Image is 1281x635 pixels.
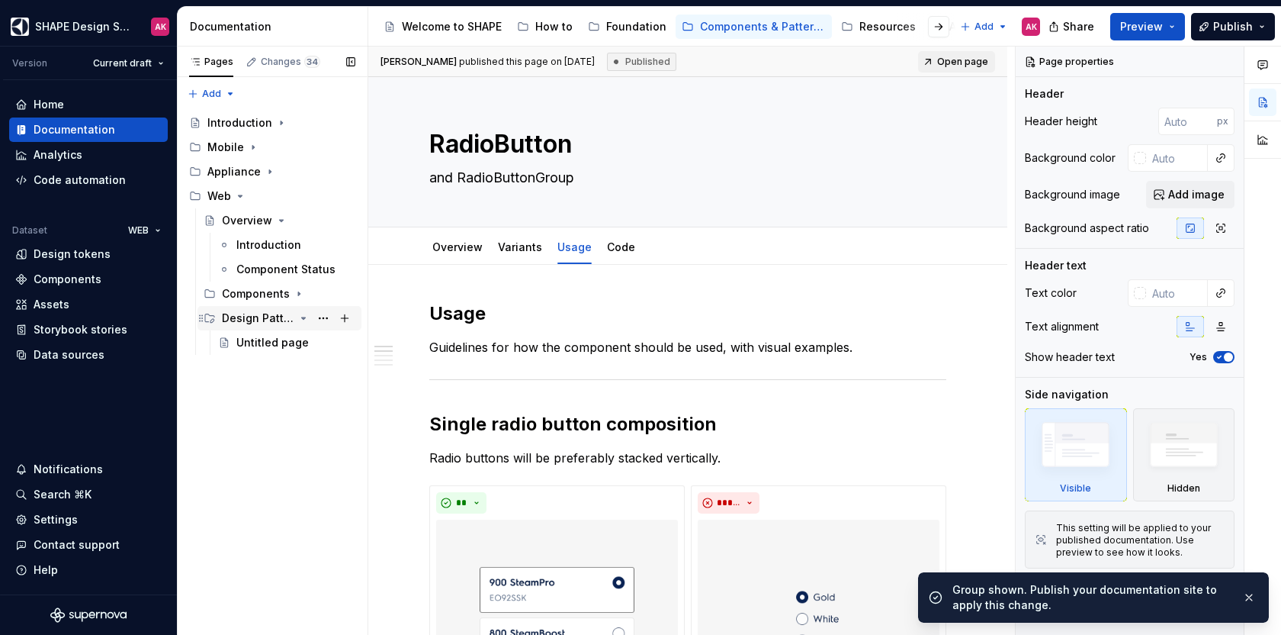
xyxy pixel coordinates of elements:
[183,184,361,208] div: Web
[34,462,103,477] div: Notifications
[9,343,168,367] a: Data sources
[9,533,168,557] button: Contact support
[1026,21,1037,33] div: AK
[12,57,47,69] div: Version
[492,230,548,263] div: Variants
[9,317,168,342] a: Storybook stories
[1025,187,1120,202] div: Background image
[222,213,272,228] div: Overview
[12,224,47,237] div: Dataset
[304,56,320,68] span: 34
[9,292,168,317] a: Assets
[1056,522,1225,559] div: This setting will be applied to your published documentation. Use preview to see how it looks.
[1191,13,1275,40] button: Publish
[601,230,641,263] div: Code
[1167,482,1200,495] div: Hidden
[1158,108,1217,135] input: Auto
[551,230,598,263] div: Usage
[34,272,101,287] div: Components
[34,347,104,363] div: Data sources
[236,237,301,253] div: Introduction
[1025,319,1099,334] div: Text alignment
[207,164,261,179] div: Appliance
[1133,408,1235,501] div: Hidden
[9,242,168,266] a: Design tokens
[835,15,922,39] a: Resources
[121,220,168,241] button: WEB
[9,92,168,117] a: Home
[1189,351,1207,363] label: Yes
[34,247,111,262] div: Design tokens
[1041,13,1104,40] button: Share
[183,160,361,184] div: Appliance
[607,240,635,253] a: Code
[212,330,361,355] a: Untitled page
[35,19,133,34] div: SHAPE Design System
[432,240,483,253] a: Overview
[498,240,542,253] a: Variants
[183,111,361,355] div: Page tree
[1146,181,1234,208] button: Add image
[183,135,361,160] div: Mobile
[700,19,826,34] div: Components & Patterns
[155,21,166,33] div: AK
[9,558,168,582] button: Help
[429,449,946,467] p: Radio buttons will be preferably stacked vertically.
[34,297,69,312] div: Assets
[34,562,58,578] div: Help
[1213,19,1253,34] span: Publish
[377,11,952,42] div: Page tree
[426,126,943,163] textarea: RadioButton
[859,19,916,34] div: Resources
[1025,408,1127,501] div: Visible
[222,311,294,326] div: Design Patterns
[34,97,64,112] div: Home
[34,122,115,137] div: Documentation
[183,111,361,135] a: Introduction
[974,21,994,33] span: Add
[918,51,995,73] a: Open page
[952,582,1230,613] div: Group shown. Publish your documentation site to apply this change.
[128,224,149,237] span: WEB
[197,208,361,233] a: Overview
[1146,279,1208,307] input: Auto
[9,118,168,142] a: Documentation
[1110,13,1185,40] button: Preview
[207,140,244,155] div: Mobile
[202,88,221,100] span: Add
[34,487,91,502] div: Search ⌘K
[429,412,946,437] h2: Single radio button composition
[1025,221,1149,236] div: Background aspect ratio
[236,262,335,277] div: Component Status
[34,537,120,553] div: Contact support
[557,240,592,253] a: Usage
[197,306,361,330] div: Design Patterns
[34,147,82,163] div: Analytics
[535,19,573,34] div: How to
[50,608,127,623] svg: Supernova Logo
[236,335,309,350] div: Untitled page
[402,19,502,34] div: Welcome to SHAPE
[93,57,152,69] span: Current draft
[9,143,168,167] a: Analytics
[11,18,29,36] img: 1131f18f-9b94-42a4-847a-eabb54481545.png
[34,322,127,337] div: Storybook stories
[1217,115,1228,127] p: px
[607,53,676,71] div: Published
[1168,187,1225,202] span: Add image
[380,56,595,68] span: published this page on [DATE]
[1025,150,1116,166] div: Background color
[9,482,168,507] button: Search ⌘K
[86,53,171,74] button: Current draft
[261,56,320,68] div: Changes
[1025,387,1109,402] div: Side navigation
[183,83,240,105] button: Add
[222,286,290,301] div: Components
[1025,114,1097,129] div: Header height
[9,508,168,532] a: Settings
[9,457,168,482] button: Notifications
[511,15,579,39] a: How to
[606,19,666,34] div: Foundation
[426,230,489,263] div: Overview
